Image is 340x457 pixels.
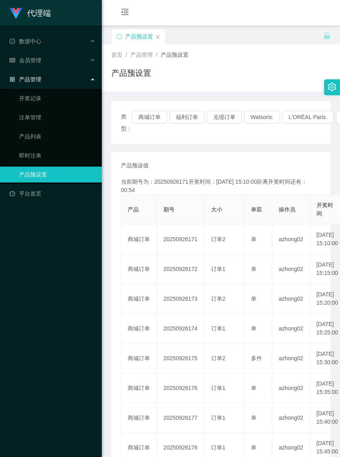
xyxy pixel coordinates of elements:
[19,167,95,182] a: 产品预设置
[10,76,41,83] span: 产品管理
[317,202,333,217] span: 开奖时间
[272,284,310,314] td: azhong02
[251,415,256,421] span: 单
[10,8,22,19] img: logo.9652507e.png
[211,355,225,361] span: 订单2
[121,161,149,170] span: 产品预设值
[19,109,95,125] a: 注单管理
[121,344,157,373] td: 商城订单
[157,254,205,284] td: 20250926172
[125,29,153,44] div: 产品预设置
[117,34,122,39] i: 图标: sync
[211,444,225,451] span: 订单1
[244,111,280,123] button: Watsons.
[126,52,127,58] span: /
[272,373,310,403] td: azhong02
[282,111,334,123] button: L'ORÉAL Paris.
[251,296,256,302] span: 单
[111,0,138,26] i: 图标: menu-fold
[251,355,262,361] span: 多件
[19,129,95,144] a: 产品列表
[132,111,167,123] button: 商城订单
[27,0,51,26] h1: 代理端
[251,236,256,242] span: 单
[211,236,225,242] span: 订单2
[10,57,41,63] span: 会员管理
[19,90,95,106] a: 开奖记录
[211,206,222,213] span: 大小
[19,148,95,163] a: 即时注单
[272,344,310,373] td: azhong02
[10,10,51,16] a: 代理端
[323,32,330,39] i: 图标: unlock
[10,38,41,44] span: 数据中心
[251,444,256,451] span: 单
[157,373,205,403] td: 20250926176
[121,111,132,134] span: 类型：
[272,314,310,344] td: azhong02
[121,403,157,433] td: 商城订单
[207,111,242,123] button: 兑现订单
[251,266,256,272] span: 单
[157,314,205,344] td: 20250926174
[156,52,157,58] span: /
[211,325,225,332] span: 订单1
[111,52,122,58] span: 首页
[128,206,139,213] span: 产品
[121,373,157,403] td: 商城订单
[10,186,95,202] a: 图标: dashboard平台首页
[111,67,151,79] h1: 产品预设置
[121,254,157,284] td: 商城订单
[10,58,15,63] i: 图标: table
[251,206,262,213] span: 单双
[328,83,336,91] i: 图标: setting
[157,225,205,254] td: 20250926171
[157,403,205,433] td: 20250926177
[121,314,157,344] td: 商城订单
[272,403,310,433] td: azhong02
[121,284,157,314] td: 商城订单
[251,385,256,391] span: 单
[155,35,160,39] i: 图标: close
[272,225,310,254] td: azhong02
[10,77,15,82] i: 图标: appstore-o
[211,266,225,272] span: 订单1
[279,206,295,213] span: 操作员
[211,385,225,391] span: 订单1
[157,344,205,373] td: 20250926175
[211,415,225,421] span: 订单1
[163,206,175,213] span: 期号
[121,178,321,194] div: 当前期号为：20250926171开奖时间：[DATE] 15:10:00距离开奖时间还有：00:54
[10,38,15,44] i: 图标: check-circle-o
[272,254,310,284] td: azhong02
[121,225,157,254] td: 商城订单
[157,284,205,314] td: 20250926173
[161,52,188,58] span: 产品预设置
[130,52,153,58] span: 产品管理
[169,111,204,123] button: 福利订单
[211,296,225,302] span: 订单2
[251,325,256,332] span: 单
